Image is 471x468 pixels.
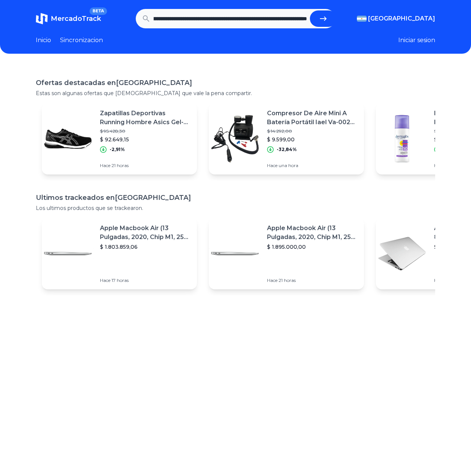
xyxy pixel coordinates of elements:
img: MercadoTrack [36,13,48,25]
p: Hace 17 horas [100,277,191,283]
p: Los ultimos productos que se trackearon. [36,204,435,212]
p: Apple Macbook Air (13 Pulgadas, 2020, Chip M1, 256 Gb De Ssd, 8 Gb De Ram) - Plata [267,224,358,242]
a: Featured imageCompresor De Aire Mini A Batería Portátil Iael Va-002 10l 12v Negro$ 14.292,00$ 9.5... [209,103,364,175]
p: Estas son algunas ofertas que [DEMOGRAPHIC_DATA] que vale la pena compartir. [36,89,435,97]
img: Featured image [376,113,428,165]
a: Featured imageApple Macbook Air (13 Pulgadas, 2020, Chip M1, 256 Gb De Ssd, 8 Gb De Ram) - Plata$... [42,218,197,289]
p: $ 1.803.859,06 [100,243,191,251]
p: $ 14.292,00 [267,128,358,134]
p: Hace una hora [267,163,358,169]
img: Featured image [209,227,261,280]
p: Compresor De Aire Mini A Batería Portátil Iael Va-002 10l 12v Negro [267,109,358,127]
button: Iniciar sesion [398,36,435,45]
p: $ 1.895.000,00 [267,243,358,251]
span: MercadoTrack [51,15,101,23]
a: MercadoTrackBETA [36,13,101,25]
h1: Ofertas destacadas en [GEOGRAPHIC_DATA] [36,78,435,88]
p: $ 95.428,30 [100,128,191,134]
span: BETA [90,7,107,15]
h1: Ultimos trackeados en [GEOGRAPHIC_DATA] [36,192,435,203]
p: -2,91% [110,147,125,153]
a: Featured imageApple Macbook Air (13 Pulgadas, 2020, Chip M1, 256 Gb De Ssd, 8 Gb De Ram) - Plata$... [209,218,364,289]
a: Sincronizacion [60,36,103,45]
p: Hace 21 horas [100,163,191,169]
p: Hace 21 horas [267,277,358,283]
p: -32,84% [277,147,297,153]
p: $ 9.599,00 [267,136,358,143]
img: Featured image [42,113,94,165]
img: Featured image [376,227,428,280]
a: Featured imageZapatillas Deportivas Running Hombre Asics Gel-equation 13$ 95.428,30$ 92.649,15-2,... [42,103,197,175]
a: Inicio [36,36,51,45]
p: Zapatillas Deportivas Running Hombre Asics Gel-equation 13 [100,109,191,127]
p: Apple Macbook Air (13 Pulgadas, 2020, Chip M1, 256 Gb De Ssd, 8 Gb De Ram) - Plata [100,224,191,242]
p: $ 92.649,15 [100,136,191,143]
button: [GEOGRAPHIC_DATA] [357,14,435,23]
img: Featured image [42,227,94,280]
img: Featured image [209,113,261,165]
img: Argentina [357,16,367,22]
span: [GEOGRAPHIC_DATA] [368,14,435,23]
